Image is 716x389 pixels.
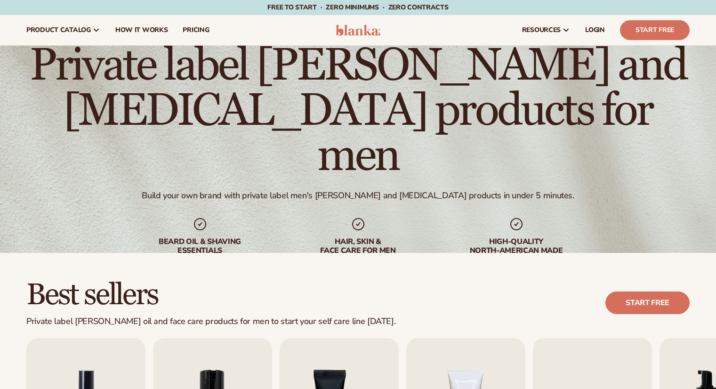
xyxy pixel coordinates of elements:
[26,316,395,327] div: Private label [PERSON_NAME] oil and face care products for men to start your self care line [DATE].
[605,292,690,314] a: Start free
[175,15,217,45] a: pricing
[456,237,577,255] div: High-quality North-american made
[26,43,690,179] h1: Private label [PERSON_NAME] and [MEDICAL_DATA] products for men
[26,279,395,311] h2: Best sellers
[298,237,418,255] div: hair, skin & face care for men
[140,237,260,255] div: beard oil & shaving essentials
[620,20,690,40] a: Start Free
[578,15,612,45] a: LOGIN
[26,26,91,34] span: product catalog
[183,26,209,34] span: pricing
[115,26,168,34] span: How It Works
[19,15,108,45] a: product catalog
[336,24,380,36] img: logo
[515,15,578,45] a: resources
[142,190,574,201] div: Build your own brand with private label men's [PERSON_NAME] and [MEDICAL_DATA] products in under ...
[522,26,561,34] span: resources
[108,15,176,45] a: How It Works
[585,26,605,34] span: LOGIN
[267,3,448,12] span: Free to start · ZERO minimums · ZERO contracts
